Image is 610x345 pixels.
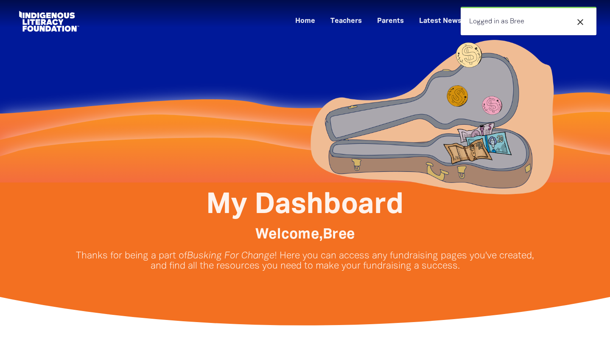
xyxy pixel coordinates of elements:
div: Logged in as Bree [461,7,596,35]
span: My Dashboard [206,192,404,219]
a: Home [290,14,320,28]
span: Welcome, Bree [255,228,355,241]
a: Parents [372,14,409,28]
a: Teachers [325,14,367,28]
button: close [573,17,588,28]
em: Busking For Change [187,252,274,260]
p: Thanks for being a part of ! Here you can access any fundraising pages you've created, and find a... [76,251,534,271]
i: close [575,17,585,27]
a: Latest News [414,14,467,28]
